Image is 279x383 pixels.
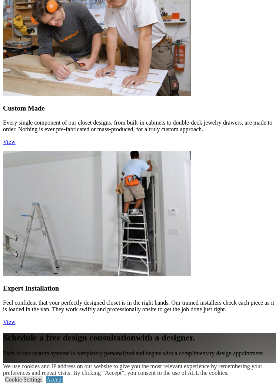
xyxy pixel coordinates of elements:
span: with a designer. [136,333,195,342]
div: We use cookies and IP address on our website to give you the most relevant experience by remember... [3,363,279,376]
a: Cookie Settings [5,376,43,383]
p: Every single component of our closet designs, from built-in cabinets to double-deck jewelry drawe... [3,119,276,133]
img: closetdesignimg [3,151,191,276]
a: Click View button to read more about the Custom Made [3,139,16,145]
h3: Expert Installation [3,284,276,292]
p: Each of our custom systems is completely personalized and begins with a complimentary design appo... [3,350,276,357]
a: Accept [46,376,63,383]
h3: Custom Made [3,104,276,112]
h2: Schedule a free design consultation [3,333,276,343]
p: Feel confident that your perfectly designed closet is in the right hands. Our trained installers ... [3,299,276,313]
a: Schedule a Consult [3,363,49,369]
a: Click View button to read more about the Expert Installation [3,319,16,325]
